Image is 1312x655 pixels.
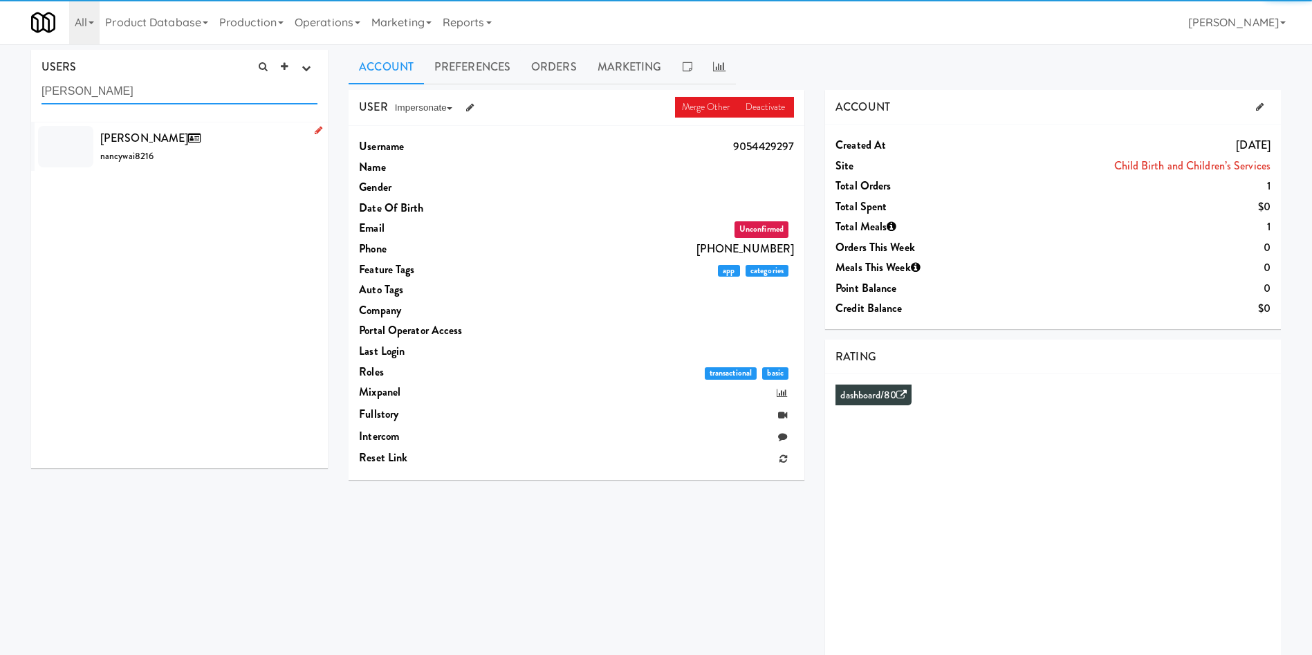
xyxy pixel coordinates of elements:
dt: Total Spent [835,196,1010,217]
span: ACCOUNT [835,99,890,115]
dt: Name [359,157,533,178]
dt: Gender [359,177,533,198]
a: Orders [521,50,587,84]
dt: Company [359,300,533,321]
dt: Date Of Birth [359,198,533,219]
dt: Fullstory [359,404,533,425]
dd: 9054429297 [533,136,794,157]
dt: Mixpanel [359,382,533,403]
span: [PERSON_NAME] [100,130,206,146]
dt: Username [359,136,533,157]
span: transactional [705,367,757,380]
a: Account [349,50,424,84]
dt: Email [359,218,533,239]
input: Search user [41,79,317,104]
dt: Last login [359,341,533,362]
a: Deactivate [739,97,794,118]
dd: 1 [1010,216,1271,237]
dt: Phone [359,239,533,259]
dt: Reset link [359,448,533,468]
dt: Created at [835,135,1010,156]
dt: Point Balance [835,278,1010,299]
dd: 1 [1010,176,1271,196]
button: Impersonate [388,98,459,118]
a: Merge Other [675,97,739,118]
dd: 0 [1010,257,1271,278]
a: Marketing [587,50,672,84]
span: USERS [41,59,77,75]
dd: $0 [1010,298,1271,319]
dt: Roles [359,362,533,382]
li: [PERSON_NAME]nancywai8216 [31,122,328,171]
span: nancywai8216 [100,149,154,163]
dt: Auto Tags [359,279,533,300]
img: Micromart [31,10,55,35]
dt: Meals This Week [835,257,1010,278]
dd: $0 [1010,196,1271,217]
span: categories [746,265,788,277]
a: dashboard/80 [840,388,906,403]
dt: Intercom [359,426,533,447]
span: RATING [835,349,876,365]
dt: Site [835,156,1010,176]
dd: 0 [1010,237,1271,258]
span: Unconfirmed [734,221,788,238]
a: Child Birth and Children’s Services [1114,158,1271,174]
dt: Portal Operator Access [359,320,533,341]
span: USER [359,99,387,115]
dt: Feature Tags [359,259,533,280]
a: Preferences [424,50,521,84]
dd: [PHONE_NUMBER] [533,239,794,259]
dt: Total Meals [835,216,1010,237]
dd: 0 [1010,278,1271,299]
span: basic [762,367,788,380]
dd: [DATE] [1010,135,1271,156]
dt: Orders This Week [835,237,1010,258]
dt: Credit Balance [835,298,1010,319]
span: app [718,265,740,277]
dt: Total Orders [835,176,1010,196]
